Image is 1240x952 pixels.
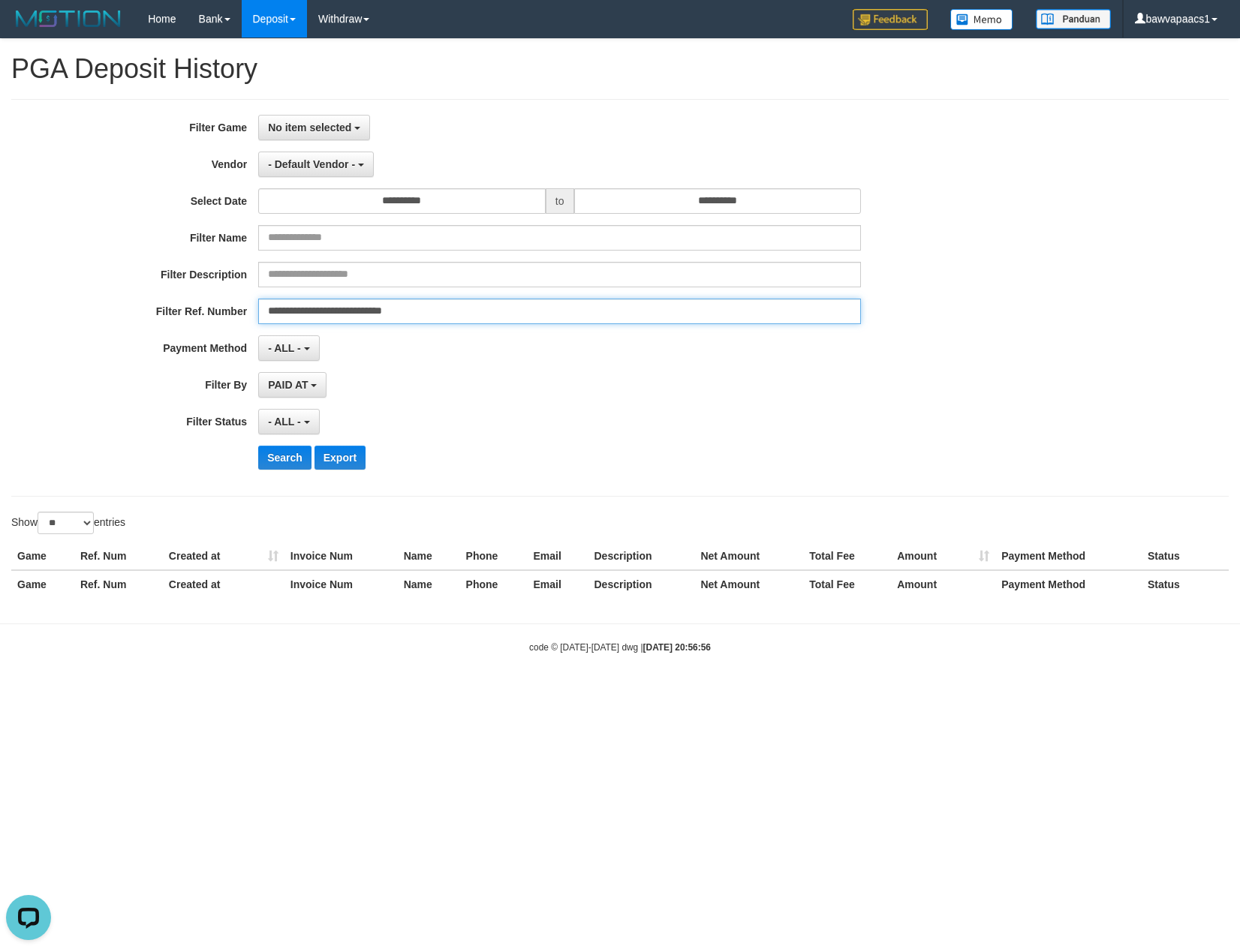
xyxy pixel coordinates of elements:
th: Payment Method [995,570,1142,598]
th: Name [398,542,460,570]
th: Status [1142,570,1229,598]
th: Email [528,570,588,598]
th: Status [1142,542,1229,570]
small: code © [DATE]-[DATE] dwg | [529,642,711,653]
th: Created at [163,570,284,598]
button: - ALL - [258,409,319,434]
h1: PGA Deposit History [11,54,1229,84]
th: Phone [460,570,528,598]
th: Name [398,570,460,598]
strong: [DATE] 20:56:56 [643,642,711,653]
button: No item selected [258,115,370,140]
th: Game [11,570,74,598]
th: Description [588,542,694,570]
th: Amount [891,542,995,570]
th: Payment Method [995,542,1142,570]
th: Net Amount [694,542,803,570]
span: - ALL - [268,416,301,428]
th: Total Fee [803,542,891,570]
img: Feedback.jpg [853,9,928,30]
button: Search [258,446,312,470]
th: Invoice Num [284,542,398,570]
img: MOTION_logo.png [11,8,125,30]
button: PAID AT [258,372,327,398]
button: - Default Vendor - [258,152,374,177]
th: Amount [891,570,995,598]
th: Total Fee [803,570,891,598]
img: panduan.png [1036,9,1111,29]
span: to [546,188,574,214]
button: Open LiveChat chat widget [6,6,51,51]
span: PAID AT [268,379,308,391]
th: Ref. Num [74,570,163,598]
th: Invoice Num [284,570,398,598]
th: Email [528,542,588,570]
th: Ref. Num [74,542,163,570]
button: - ALL - [258,335,319,361]
label: Show entries [11,512,125,534]
th: Phone [460,542,528,570]
th: Description [588,570,694,598]
span: - Default Vendor - [268,158,355,170]
span: - ALL - [268,342,301,354]
th: Net Amount [694,570,803,598]
img: Button%20Memo.svg [950,9,1013,30]
select: Showentries [38,512,94,534]
span: No item selected [268,122,351,134]
th: Created at [163,542,284,570]
th: Game [11,542,74,570]
button: Export [315,446,366,470]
